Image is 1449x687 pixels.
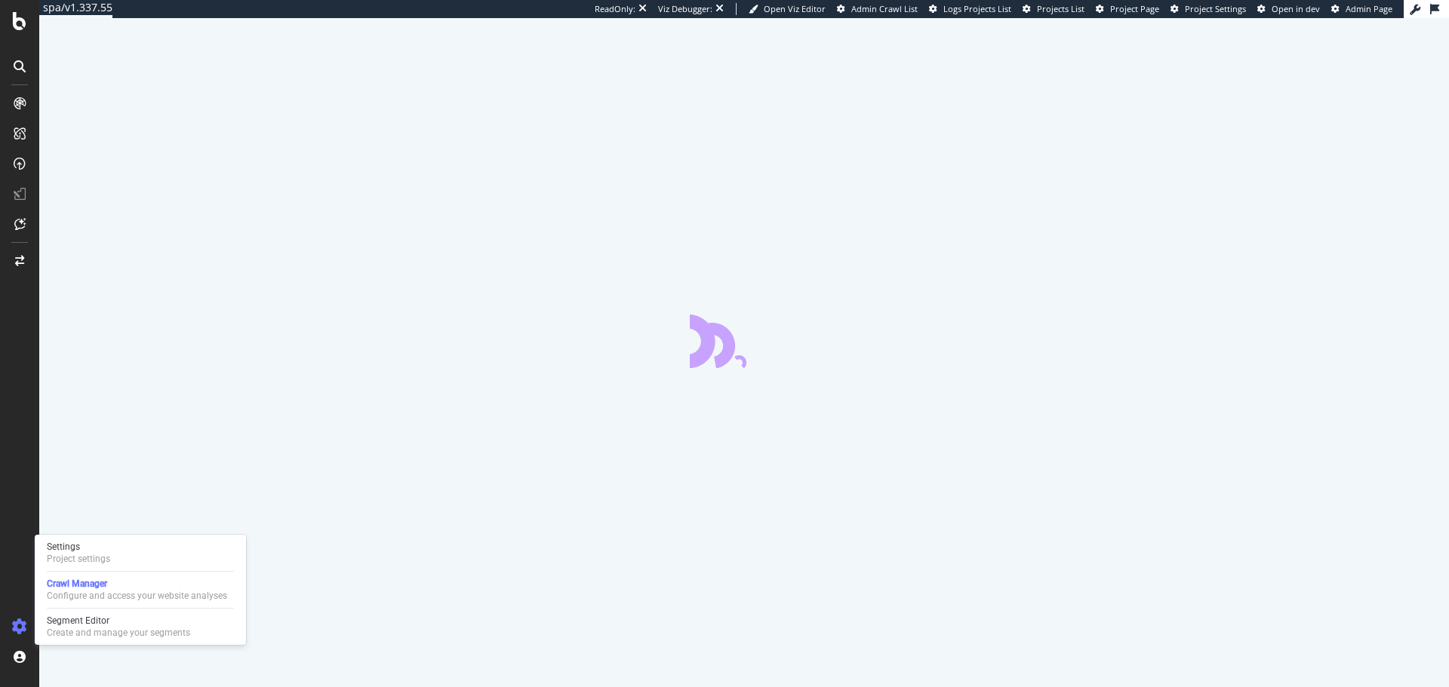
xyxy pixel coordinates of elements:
span: Open in dev [1272,3,1320,14]
div: Project settings [47,553,110,565]
a: Crawl ManagerConfigure and access your website analyses [41,576,240,603]
div: Create and manage your segments [47,627,190,639]
span: Project Page [1110,3,1159,14]
span: Open Viz Editor [764,3,826,14]
div: animation [690,314,798,368]
a: SettingsProject settings [41,539,240,566]
div: Viz Debugger: [658,3,712,15]
a: Projects List [1023,3,1084,15]
span: Project Settings [1185,3,1246,14]
span: Projects List [1037,3,1084,14]
a: Admin Crawl List [837,3,918,15]
a: Logs Projects List [929,3,1011,15]
span: Logs Projects List [943,3,1011,14]
a: Project Settings [1171,3,1246,15]
div: Segment Editor [47,615,190,627]
a: Admin Page [1331,3,1392,15]
a: Segment EditorCreate and manage your segments [41,613,240,640]
a: Open Viz Editor [749,3,826,15]
div: Settings [47,541,110,553]
div: ReadOnly: [595,3,635,15]
a: Project Page [1096,3,1159,15]
span: Admin Page [1346,3,1392,14]
div: Configure and access your website analyses [47,590,227,602]
a: Open in dev [1257,3,1320,15]
div: Crawl Manager [47,578,227,590]
span: Admin Crawl List [851,3,918,14]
